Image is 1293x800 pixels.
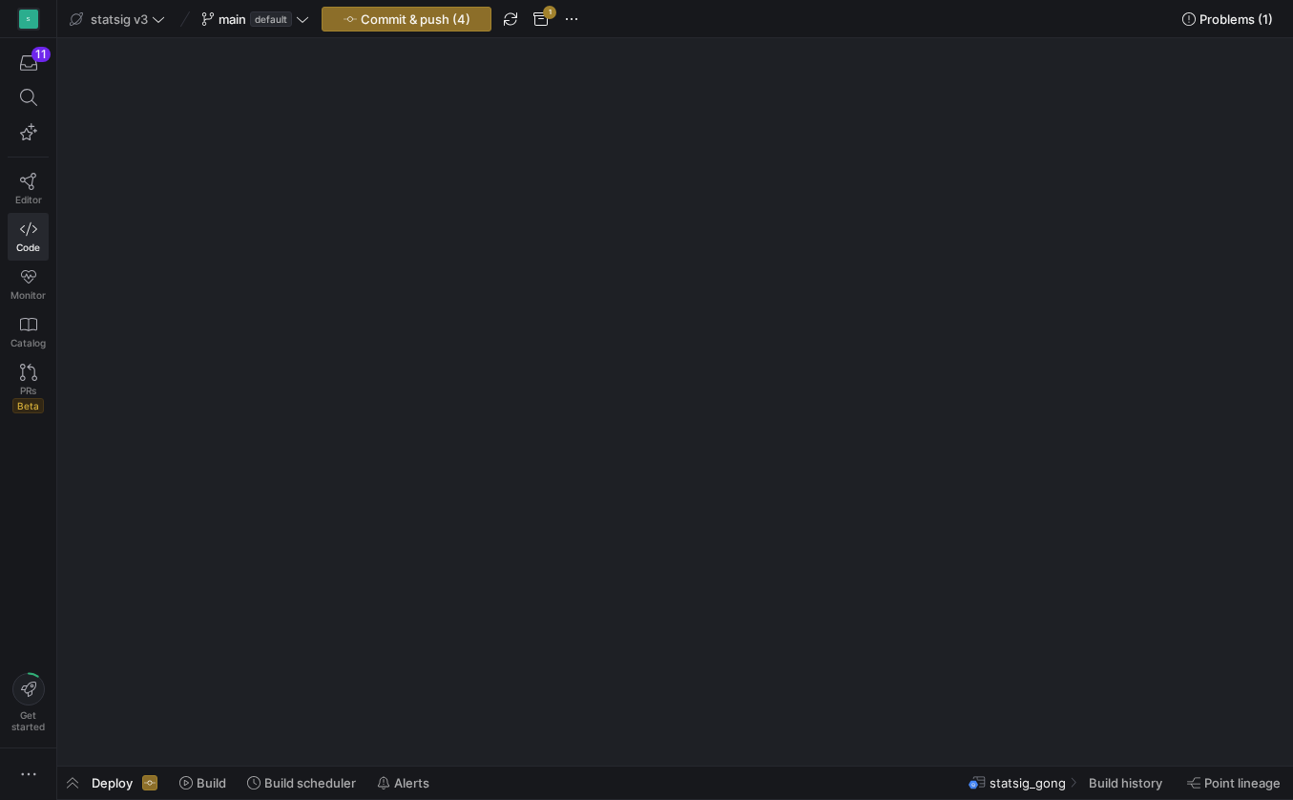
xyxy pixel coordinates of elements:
button: Commit & push (4) [322,7,491,32]
button: Getstarted [8,665,49,740]
a: Code [8,213,49,261]
span: Build [197,775,226,790]
span: Point lineage [1204,775,1281,790]
a: Monitor [8,261,49,308]
a: Catalog [8,308,49,356]
span: Beta [12,398,44,413]
span: PRs [20,385,36,396]
span: Alerts [394,775,429,790]
span: Catalog [10,337,46,348]
button: Alerts [368,767,438,799]
span: statsig_gong [990,775,1066,790]
button: Problems (1) [1178,7,1278,32]
span: Editor [15,194,42,205]
button: Build history [1080,767,1175,799]
span: Commit & push (4) [361,11,470,27]
span: statsig v3 [91,11,148,27]
button: 11 [8,46,49,80]
span: Monitor [10,289,46,301]
button: statsig v3 [65,7,170,32]
a: S [8,3,49,35]
a: PRsBeta [8,356,49,421]
span: default [250,11,292,27]
button: Point lineage [1178,767,1289,799]
button: Build scheduler [239,767,365,799]
a: Editor [8,165,49,213]
button: maindefault [197,7,314,32]
span: Problems (1) [1199,11,1273,27]
span: Deploy [92,775,133,790]
div: S [19,10,38,29]
span: Build history [1089,775,1162,790]
span: main [219,11,246,27]
span: Build scheduler [264,775,356,790]
span: Get started [11,709,45,732]
button: Build [171,767,235,799]
div: 11 [31,47,51,62]
span: Code [16,242,40,253]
